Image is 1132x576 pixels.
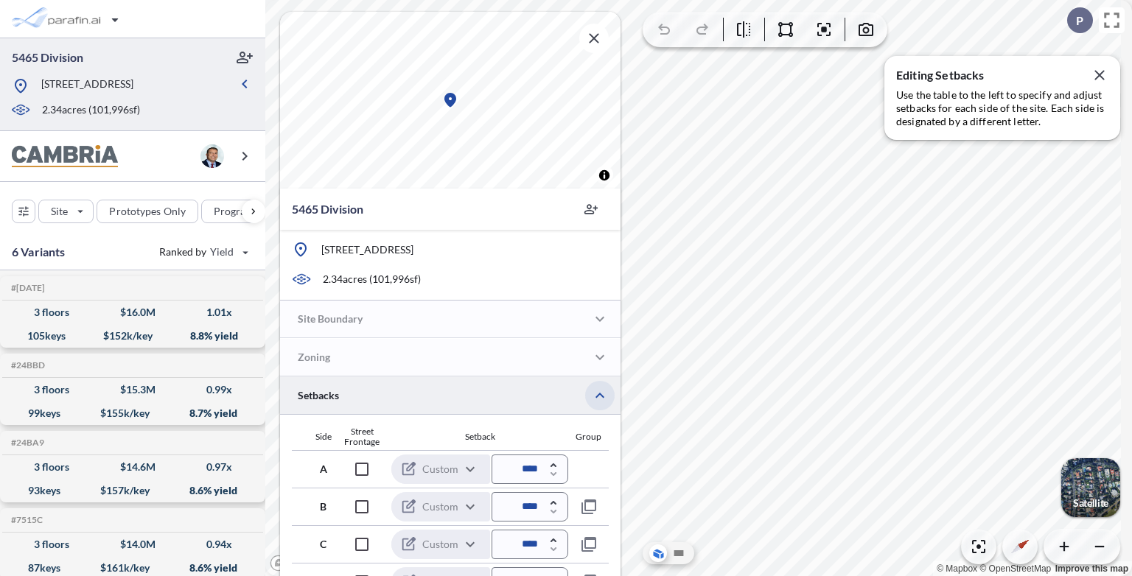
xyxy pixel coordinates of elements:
[670,544,688,562] button: Site Plan
[1073,497,1108,509] p: Satellite
[12,145,118,168] img: BrandImage
[109,204,186,219] p: Prototypes Only
[1076,14,1083,27] p: P
[568,432,609,442] div: Group
[422,462,458,477] p: Custom
[292,464,332,474] div: A
[210,245,234,259] span: Yield
[12,243,66,261] p: 6 Variants
[391,432,568,442] div: Setback
[298,350,330,365] p: Zoning
[391,454,490,485] div: Custom
[332,426,391,447] div: Street Frontage
[38,200,94,223] button: Site
[649,544,667,562] button: Aerial View
[97,200,198,223] button: Prototypes Only
[896,88,1108,128] p: Use the table to the left to specify and adjust setbacks for each side of the site. Each side is ...
[979,563,1051,574] a: OpenStreetMap
[201,200,281,223] button: Program
[896,68,1108,82] p: Editing Setbacks
[41,77,133,95] p: [STREET_ADDRESS]
[42,102,140,119] p: 2.34 acres ( 101,996 sf)
[1061,458,1120,517] button: Switcher ImageSatellite
[214,204,255,219] p: Program
[292,200,363,218] p: 5465 Division
[321,242,413,257] p: [STREET_ADDRESS]
[12,49,83,66] p: 5465 Division
[8,438,44,448] h5: Click to copy the code
[422,499,458,514] p: Custom
[323,272,421,287] p: 2.34 acres ( 101,996 sf)
[51,204,68,219] p: Site
[1061,458,1120,517] img: Switcher Image
[391,529,490,560] div: Custom
[937,563,977,574] a: Mapbox
[200,144,224,168] img: user logo
[391,491,490,522] div: Custom
[292,432,332,442] div: Side
[8,360,45,370] h5: Click to copy the code
[8,515,43,525] h5: Click to copy the code
[292,502,332,512] div: B
[292,539,332,549] div: C
[298,312,363,326] p: Site Boundary
[422,537,458,552] p: Custom
[1055,563,1128,574] a: Improve this map
[441,91,459,109] div: Map marker
[8,283,45,293] h5: Click to copy the code
[600,167,609,183] span: Toggle attribution
[595,166,613,184] button: Toggle attribution
[280,12,621,189] canvas: Map
[147,240,258,264] button: Ranked by Yield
